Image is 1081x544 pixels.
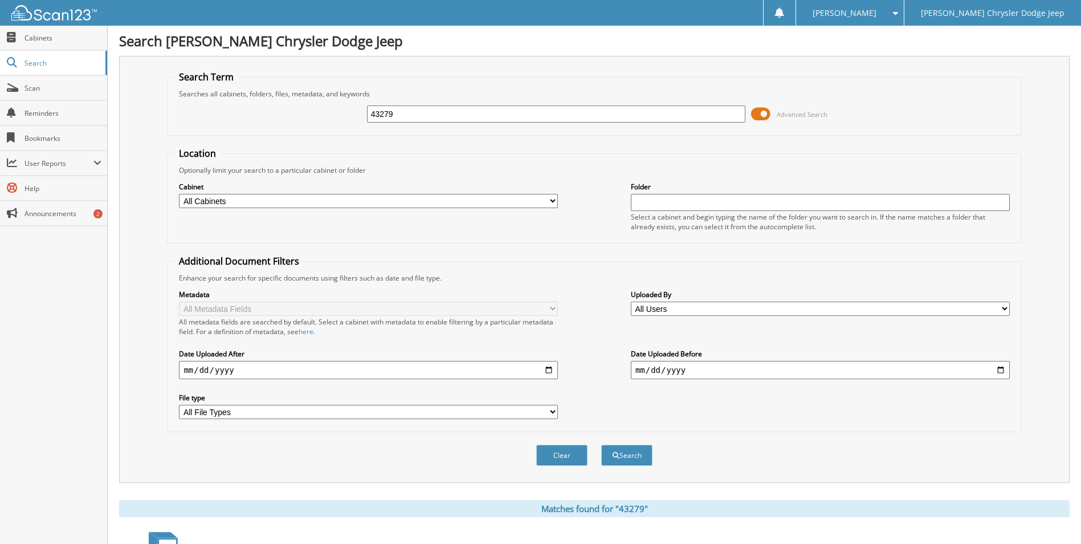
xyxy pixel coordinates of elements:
[25,133,101,143] span: Bookmarks
[25,83,101,93] span: Scan
[179,182,558,192] label: Cabinet
[179,317,558,336] div: All metadata fields are searched by default. Select a cabinet with metadata to enable filtering b...
[179,393,558,403] label: File type
[631,290,1010,299] label: Uploaded By
[179,290,558,299] label: Metadata
[601,445,652,466] button: Search
[25,209,101,218] span: Announcements
[173,255,305,267] legend: Additional Document Filters
[813,10,876,17] span: [PERSON_NAME]
[299,327,313,336] a: here
[25,159,93,168] span: User Reports
[25,108,101,118] span: Reminders
[921,10,1064,17] span: [PERSON_NAME] Chrysler Dodge Jeep
[173,165,1015,175] div: Optionally limit your search to a particular cabinet or folder
[173,147,222,160] legend: Location
[173,273,1015,283] div: Enhance your search for specific documents using filters such as date and file type.
[25,33,101,43] span: Cabinets
[119,500,1070,517] div: Matches found for "43279"
[179,361,558,379] input: start
[631,182,1010,192] label: Folder
[119,31,1070,50] h1: Search [PERSON_NAME] Chrysler Dodge Jeep
[93,209,103,218] div: 2
[25,184,101,193] span: Help
[173,71,239,83] legend: Search Term
[536,445,588,466] button: Clear
[179,349,558,359] label: Date Uploaded After
[631,361,1010,379] input: end
[631,349,1010,359] label: Date Uploaded Before
[777,110,827,119] span: Advanced Search
[25,58,100,68] span: Search
[11,5,97,21] img: scan123-logo-white.svg
[631,212,1010,232] div: Select a cabinet and begin typing the name of the folder you want to search in. If the name match...
[173,89,1015,99] div: Searches all cabinets, folders, files, metadata, and keywords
